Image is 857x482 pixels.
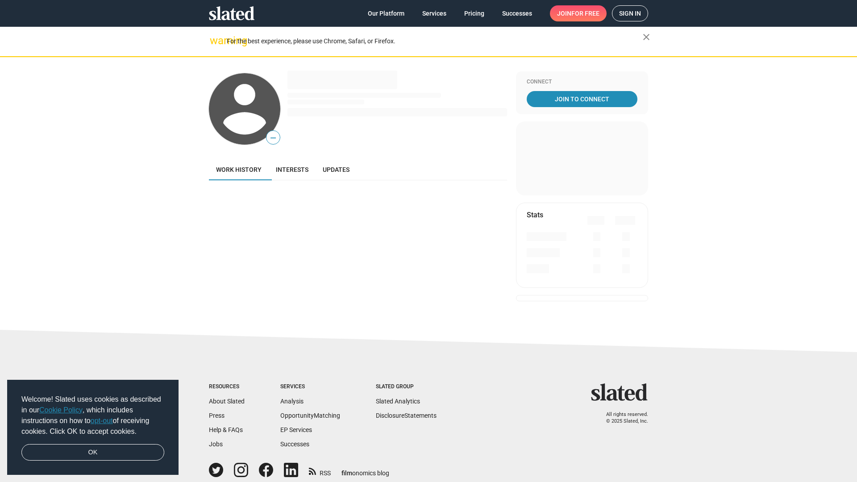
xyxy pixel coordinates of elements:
[227,35,643,47] div: For the best experience, please use Chrome, Safari, or Firefox.
[21,394,164,437] span: Welcome! Slated uses cookies as described in our , which includes instructions on how to of recei...
[266,132,280,144] span: —
[457,5,491,21] a: Pricing
[280,440,309,448] a: Successes
[39,406,83,414] a: Cookie Policy
[376,383,437,391] div: Slated Group
[209,383,245,391] div: Resources
[376,412,437,419] a: DisclosureStatements
[280,383,340,391] div: Services
[495,5,539,21] a: Successes
[316,159,357,180] a: Updates
[323,166,349,173] span: Updates
[209,440,223,448] a: Jobs
[502,5,532,21] span: Successes
[597,411,648,424] p: All rights reserved. © 2025 Slated, Inc.
[528,91,636,107] span: Join To Connect
[557,5,599,21] span: Join
[209,412,225,419] a: Press
[571,5,599,21] span: for free
[280,426,312,433] a: EP Services
[309,464,331,478] a: RSS
[612,5,648,21] a: Sign in
[280,398,304,405] a: Analysis
[376,398,420,405] a: Slated Analytics
[464,5,484,21] span: Pricing
[619,6,641,21] span: Sign in
[361,5,412,21] a: Our Platform
[210,35,220,46] mat-icon: warning
[209,159,269,180] a: Work history
[641,32,652,42] mat-icon: close
[7,380,179,475] div: cookieconsent
[527,79,637,86] div: Connect
[550,5,607,21] a: Joinfor free
[216,166,262,173] span: Work history
[422,5,446,21] span: Services
[21,444,164,461] a: dismiss cookie message
[415,5,453,21] a: Services
[209,398,245,405] a: About Slated
[368,5,404,21] span: Our Platform
[276,166,308,173] span: Interests
[527,210,543,220] mat-card-title: Stats
[91,417,113,424] a: opt-out
[269,159,316,180] a: Interests
[209,426,243,433] a: Help & FAQs
[527,91,637,107] a: Join To Connect
[341,470,352,477] span: film
[341,462,389,478] a: filmonomics blog
[280,412,340,419] a: OpportunityMatching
